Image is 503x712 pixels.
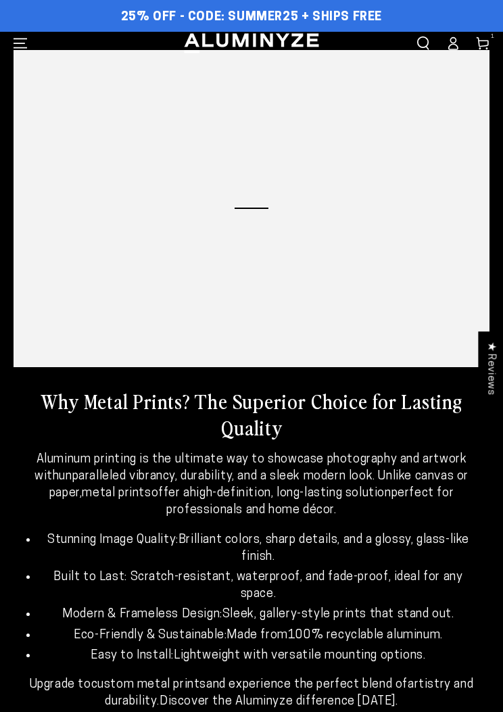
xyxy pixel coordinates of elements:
[74,629,226,642] strong: Eco-Friendly & Sustainable:
[183,32,320,55] img: Aluminyze
[121,10,382,25] span: 25% OFF - Code: SUMMER25 + Ships Free
[24,676,479,710] p: Upgrade to and experience the perfect blend of .
[5,32,35,55] summary: Menu
[160,695,398,708] strong: Discover the Aluminyze difference [DATE].
[37,606,479,623] li: Sleek, gallery-style prints that stand out.
[91,649,174,662] strong: Easy to Install:
[37,569,479,602] li: , ideal for any space.
[478,331,503,406] div: Click to open Judge.me floating reviews tab
[37,647,479,664] li: Lightweight with versatile mounting options.
[408,32,438,55] summary: Search our site
[59,470,373,483] strong: unparalleled vibrancy, durability, and a sleek modern look
[91,678,206,691] strong: custom metal prints
[24,387,479,440] h2: Why Metal Prints? The Superior Choice for Lasting Quality
[190,487,391,500] strong: high-definition, long-lasting solution
[288,629,440,642] strong: 100% recyclable aluminum
[82,487,151,500] strong: metal prints
[24,451,479,519] p: Aluminum printing is the ultimate way to showcase photography and artwork with . Unlike canvas or...
[37,531,479,565] li: Brilliant colors, sharp details, and a glossy, glass-like finish.
[62,608,222,621] strong: Modern & Frameless Design:
[47,533,178,546] strong: Stunning Image Quality:
[37,627,479,644] li: Made from .
[130,571,389,584] strong: Scratch-resistant, waterproof, and fade-proof
[53,571,126,584] strong: Built to Last:
[491,32,495,41] span: 1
